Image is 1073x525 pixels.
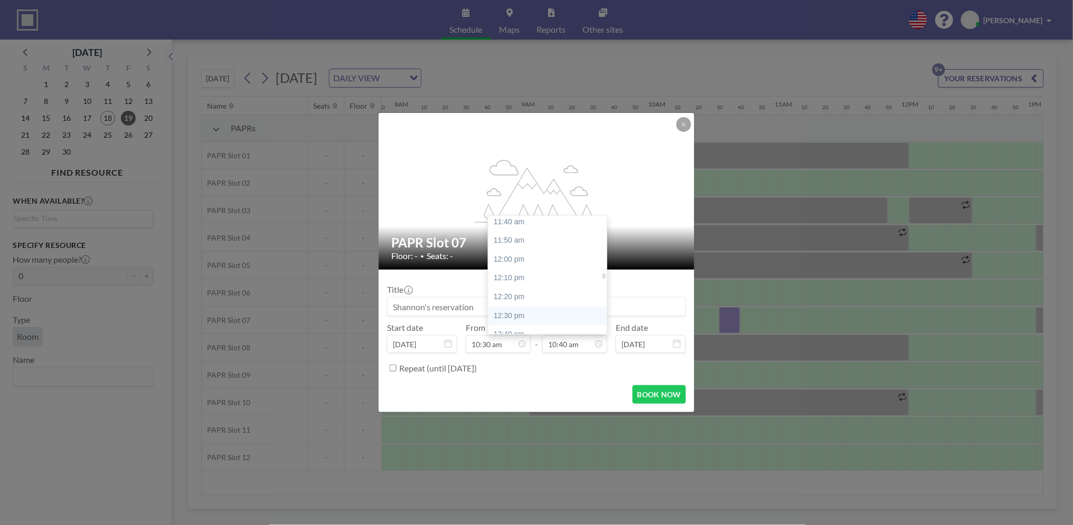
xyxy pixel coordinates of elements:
label: Repeat (until [DATE]) [399,363,477,374]
label: Start date [387,322,423,333]
h2: PAPR Slot 07 [391,235,683,251]
div: 12:30 pm [488,307,613,326]
div: 12:10 pm [488,269,613,288]
div: 12:20 pm [488,288,613,307]
label: End date [616,322,648,333]
span: • [420,252,424,260]
span: Seats: - [427,251,453,261]
div: 12:00 pm [488,250,613,269]
div: 12:40 pm [488,325,613,344]
span: - [535,326,538,349]
div: 11:50 am [488,231,613,250]
span: Floor: - [391,251,418,261]
label: From [466,322,485,333]
label: Title [387,284,412,295]
button: BOOK NOW [633,385,686,404]
div: 11:40 am [488,213,613,232]
input: Shannon's reservation [388,298,685,316]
